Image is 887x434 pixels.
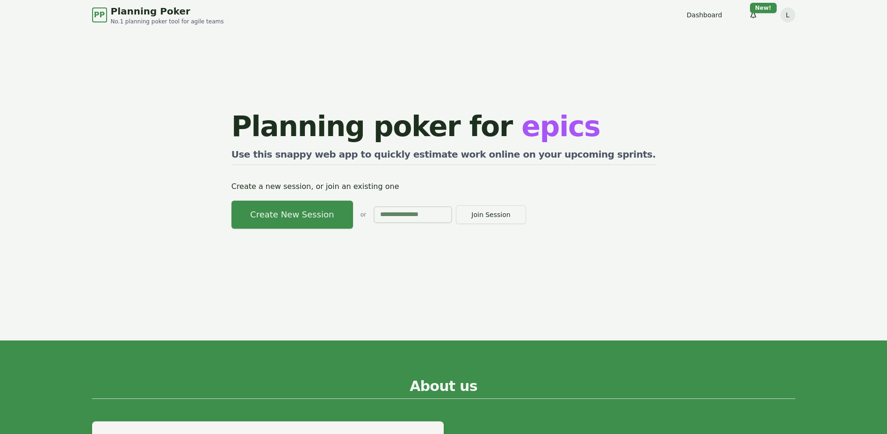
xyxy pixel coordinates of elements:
[111,18,224,25] span: No.1 planning poker tool for agile teams
[231,201,353,229] button: Create New Session
[111,5,224,18] span: Planning Poker
[750,3,777,13] div: New!
[231,112,656,140] h1: Planning poker for
[92,5,224,25] a: PPPlanning PokerNo.1 planning poker tool for agile teams
[521,110,600,143] span: epics
[94,9,105,21] span: PP
[780,7,795,22] button: L
[456,205,526,224] button: Join Session
[687,10,722,20] a: Dashboard
[92,378,795,399] h2: About us
[231,148,656,165] h2: Use this snappy web app to quickly estimate work online on your upcoming sprints.
[361,211,366,218] span: or
[231,180,656,193] p: Create a new session, or join an existing one
[745,7,762,23] button: New!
